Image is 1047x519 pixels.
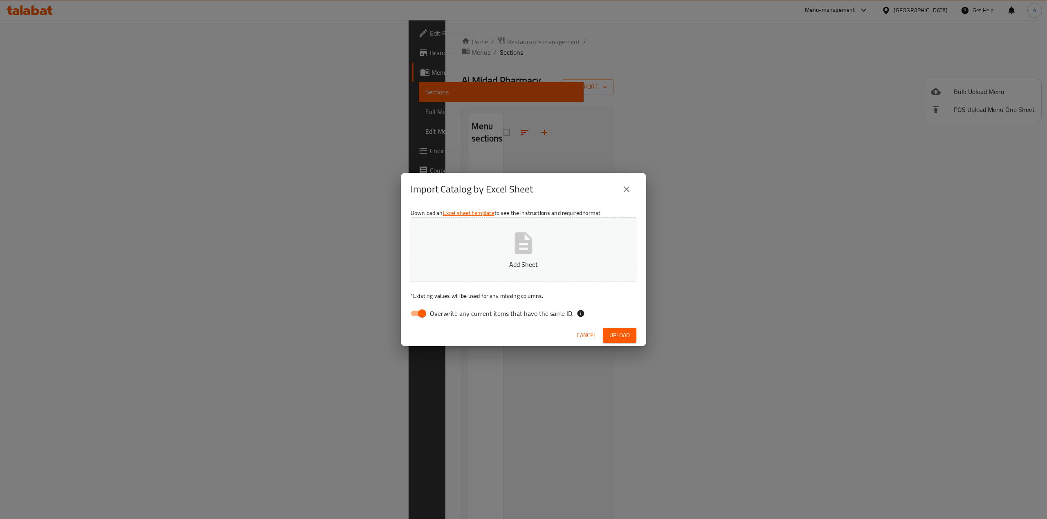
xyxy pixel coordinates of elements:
[603,328,636,343] button: Upload
[411,183,533,196] h2: Import Catalog by Excel Sheet
[401,206,646,324] div: Download an to see the instructions and required format.
[577,309,585,318] svg: If the overwrite option isn't selected, then the items that match an existing ID will be ignored ...
[443,208,494,218] a: Excel sheet template
[411,217,636,282] button: Add Sheet
[423,259,624,269] p: Add Sheet
[411,292,636,300] p: Existing values will be used for any missing columns.
[573,328,600,343] button: Cancel
[430,309,573,318] span: Overwrite any current items that have the same ID.
[577,330,596,340] span: Cancel
[617,179,636,199] button: close
[609,330,630,340] span: Upload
